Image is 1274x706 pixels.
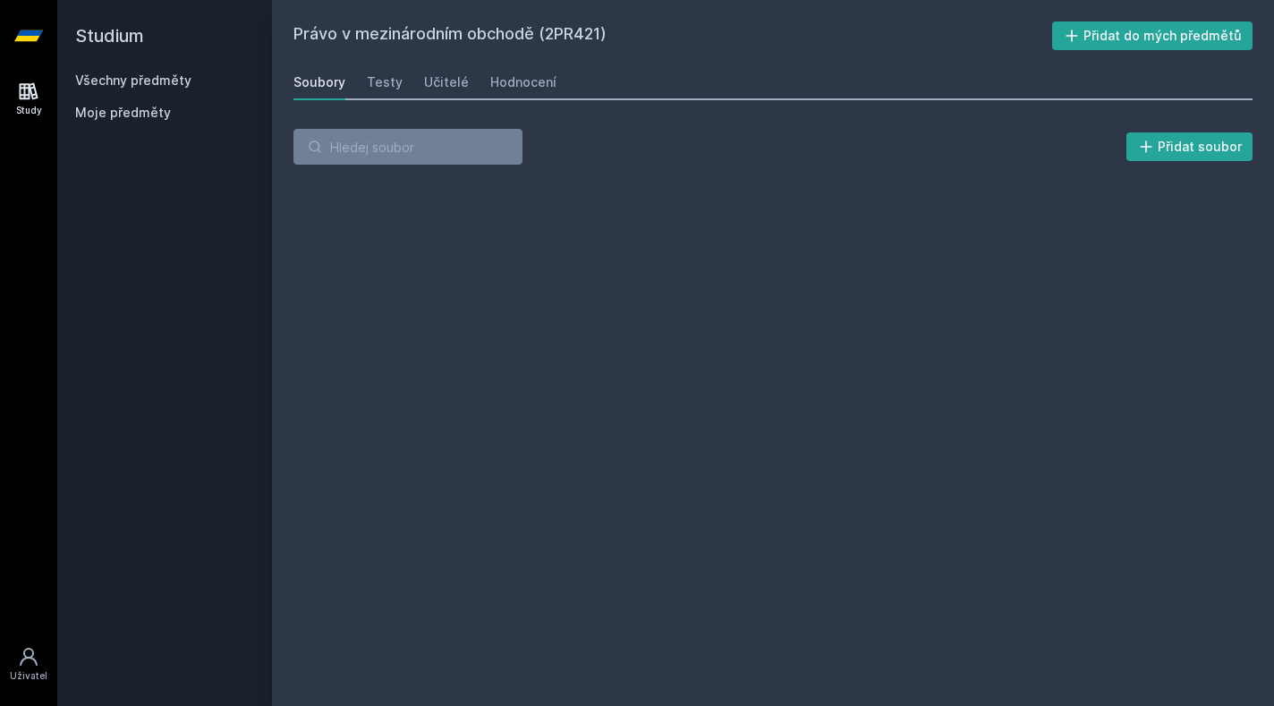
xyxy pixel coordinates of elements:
a: Učitelé [424,64,469,100]
div: Hodnocení [490,73,556,91]
div: Učitelé [424,73,469,91]
div: Testy [367,73,403,91]
a: Study [4,72,54,126]
h2: Právo v mezinárodním obchodě (2PR421) [293,21,1052,50]
a: Testy [367,64,403,100]
button: Přidat do mých předmětů [1052,21,1253,50]
span: Moje předměty [75,104,171,122]
a: Všechny předměty [75,72,191,88]
div: Soubory [293,73,345,91]
input: Hledej soubor [293,129,522,165]
div: Study [16,104,42,117]
a: Hodnocení [490,64,556,100]
div: Uživatel [10,669,47,683]
button: Přidat soubor [1126,132,1253,161]
a: Uživatel [4,637,54,692]
a: Soubory [293,64,345,100]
